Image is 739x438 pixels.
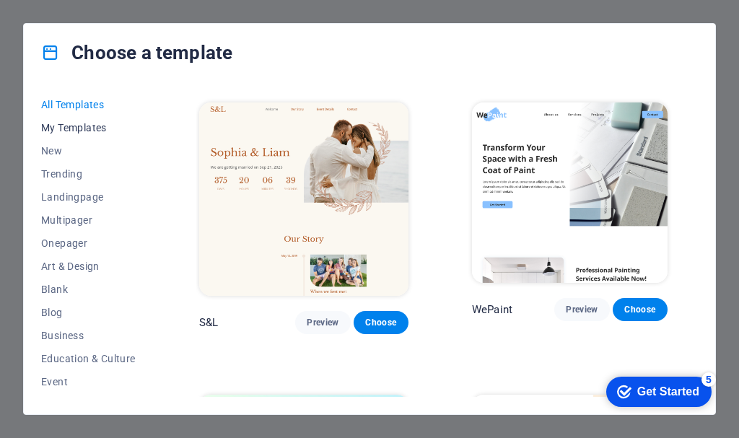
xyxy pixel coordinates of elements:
button: Choose [354,311,408,334]
button: Art & Design [41,255,136,278]
span: Choose [624,304,656,315]
button: Onepager [41,232,136,255]
span: Preview [307,317,338,328]
span: New [41,145,136,157]
button: Choose [613,298,668,321]
img: S&L [199,102,408,296]
button: Business [41,324,136,347]
span: Event [41,376,136,387]
span: Multipager [41,214,136,226]
button: Blog [41,301,136,324]
button: Preview [554,298,609,321]
span: Art & Design [41,260,136,272]
button: Preview [295,311,350,334]
span: Blank [41,284,136,295]
span: My Templates [41,122,136,133]
h4: Choose a template [41,41,232,64]
button: Trending [41,162,136,185]
span: Blog [41,307,136,318]
button: Education & Culture [41,347,136,370]
button: Blank [41,278,136,301]
button: Gastronomy [41,393,136,416]
span: Landingpage [41,191,136,203]
button: Multipager [41,209,136,232]
span: Choose [365,317,397,328]
p: S&L [199,315,218,330]
span: All Templates [41,99,136,110]
button: New [41,139,136,162]
img: WePaint [472,102,668,283]
span: Preview [566,304,598,315]
div: 5 [107,3,121,17]
button: Event [41,370,136,393]
button: Landingpage [41,185,136,209]
span: Education & Culture [41,353,136,364]
p: WePaint [472,302,512,317]
div: Get Started [43,16,105,29]
button: All Templates [41,93,136,116]
span: Trending [41,168,136,180]
span: Business [41,330,136,341]
span: Onepager [41,237,136,249]
div: Get Started 5 items remaining, 0% complete [12,7,117,38]
button: My Templates [41,116,136,139]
